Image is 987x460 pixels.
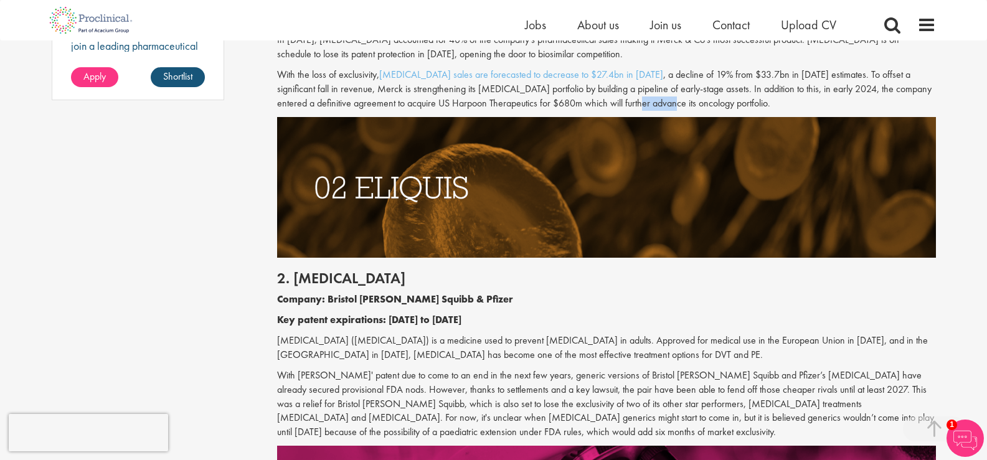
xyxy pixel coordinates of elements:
a: [MEDICAL_DATA] sales are forecasted to decrease to $27.4bn in [DATE] [379,68,663,81]
span: 1 [947,420,957,430]
img: Chatbot [947,420,984,457]
iframe: reCAPTCHA [9,414,168,451]
img: Drugs with patents due to expire Eliquis [277,117,936,258]
p: With the loss of exclusivity, , a decline of 19% from $33.7bn in [DATE] estimates. To offset a si... [277,68,936,111]
a: About us [577,17,619,33]
h2: 2. [MEDICAL_DATA] [277,270,936,286]
b: Company: Bristol [PERSON_NAME] Squibb & Pfizer [277,293,513,306]
p: [MEDICAL_DATA] ([MEDICAL_DATA]) is a medicine used to prevent [MEDICAL_DATA] in adults. Approved ... [277,334,936,362]
p: In [DATE], [MEDICAL_DATA] accounted for 40% of the company’s pharmaceutical sales making it Merck... [277,33,936,62]
a: Upload CV [781,17,836,33]
a: Shortlist [151,67,205,87]
p: With [PERSON_NAME]' patent due to come to an end in the next few years, generic versions of Brist... [277,368,936,439]
a: Jobs [525,17,546,33]
a: Contact [712,17,750,33]
a: Apply [71,67,118,87]
a: Join us [650,17,681,33]
span: Apply [83,70,106,83]
b: Key patent expirations: [DATE] to [DATE] [277,313,461,326]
